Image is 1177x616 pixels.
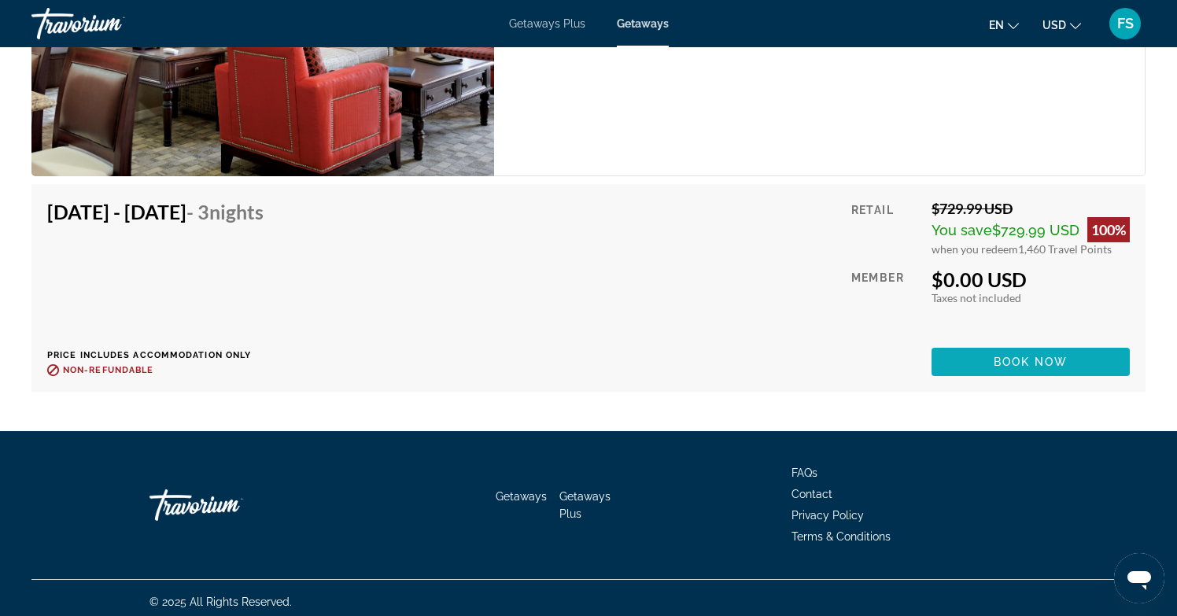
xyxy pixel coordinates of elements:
a: Getaways Plus [559,490,611,520]
span: You save [932,222,992,238]
span: 1,460 Travel Points [1018,242,1112,256]
p: Price includes accommodation only [47,350,275,360]
span: Taxes not included [932,291,1021,304]
h4: [DATE] - [DATE] [47,200,264,223]
a: Contact [791,488,832,500]
button: Change language [989,13,1019,36]
span: $729.99 USD [992,222,1079,238]
span: USD [1042,19,1066,31]
div: 100% [1087,217,1130,242]
span: Book now [994,356,1068,368]
button: Change currency [1042,13,1081,36]
a: Getaways Plus [509,17,585,30]
div: $0.00 USD [932,267,1130,291]
a: Terms & Conditions [791,530,891,543]
span: when you redeem [932,242,1018,256]
span: - 3 [186,200,264,223]
iframe: Button to launch messaging window [1114,553,1164,603]
div: Member [851,267,920,336]
span: Non-refundable [63,365,153,375]
a: FAQs [791,467,817,479]
a: Getaways [617,17,669,30]
button: User Menu [1105,7,1146,40]
div: $729.99 USD [932,200,1130,217]
a: Privacy Policy [791,509,864,522]
a: Getaways [496,490,547,503]
button: Book now [932,348,1130,376]
span: en [989,19,1004,31]
div: Retail [851,200,920,256]
span: © 2025 All Rights Reserved. [149,596,292,608]
a: Travorium [31,3,189,44]
span: FS [1117,16,1134,31]
a: Go Home [149,481,307,529]
span: Nights [209,200,264,223]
